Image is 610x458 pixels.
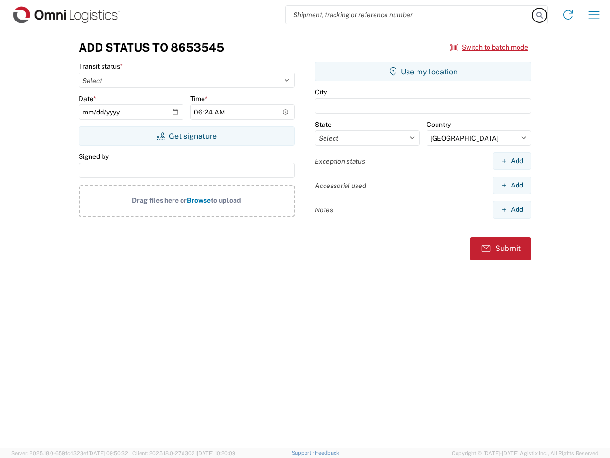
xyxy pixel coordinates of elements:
[493,177,531,194] button: Add
[132,197,187,204] span: Drag files here or
[286,6,533,24] input: Shipment, tracking or reference number
[315,206,333,214] label: Notes
[493,152,531,170] button: Add
[452,449,599,458] span: Copyright © [DATE]-[DATE] Agistix Inc., All Rights Reserved
[190,94,208,103] label: Time
[292,450,315,456] a: Support
[450,40,528,55] button: Switch to batch mode
[79,152,109,161] label: Signed by
[315,62,531,81] button: Use my location
[79,41,224,54] h3: Add Status to 8653545
[315,157,365,166] label: Exception status
[470,237,531,260] button: Submit
[88,450,128,456] span: [DATE] 09:50:32
[11,450,128,456] span: Server: 2025.18.0-659fc4323ef
[79,62,123,71] label: Transit status
[132,450,235,456] span: Client: 2025.18.0-27d3021
[315,88,327,96] label: City
[315,120,332,129] label: State
[315,181,366,190] label: Accessorial used
[315,450,339,456] a: Feedback
[427,120,451,129] label: Country
[493,201,531,219] button: Add
[197,450,235,456] span: [DATE] 10:20:09
[211,197,241,204] span: to upload
[79,94,96,103] label: Date
[187,197,211,204] span: Browse
[79,126,295,146] button: Get signature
